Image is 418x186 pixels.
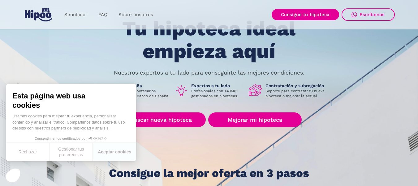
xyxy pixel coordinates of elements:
[265,88,329,98] p: Soporte para contratar tu nueva hipoteca o mejorar la actual
[191,88,244,98] p: Profesionales con +40M€ gestionados en hipotecas
[265,83,329,88] h1: Contratación y subrogación
[272,9,339,20] a: Consigue tu hipoteca
[93,9,113,21] a: FAQ
[342,8,395,21] a: Escríbenos
[106,83,170,88] h1: Banco de España
[92,17,326,62] h1: Tu hipoteca ideal empieza aquí
[208,112,301,127] a: Mejorar mi hipoteca
[106,88,170,98] p: Intermediarios hipotecarios regulados por el Banco de España
[360,12,385,17] div: Escríbenos
[113,9,159,21] a: Sobre nosotros
[59,9,93,21] a: Simulador
[114,70,304,75] p: Nuestros expertos a tu lado para conseguirte las mejores condiciones.
[24,6,54,24] a: home
[109,167,309,179] h1: Consigue la mejor oferta en 3 pasos
[191,83,244,88] h1: Expertos a tu lado
[116,112,206,127] a: Buscar nueva hipoteca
